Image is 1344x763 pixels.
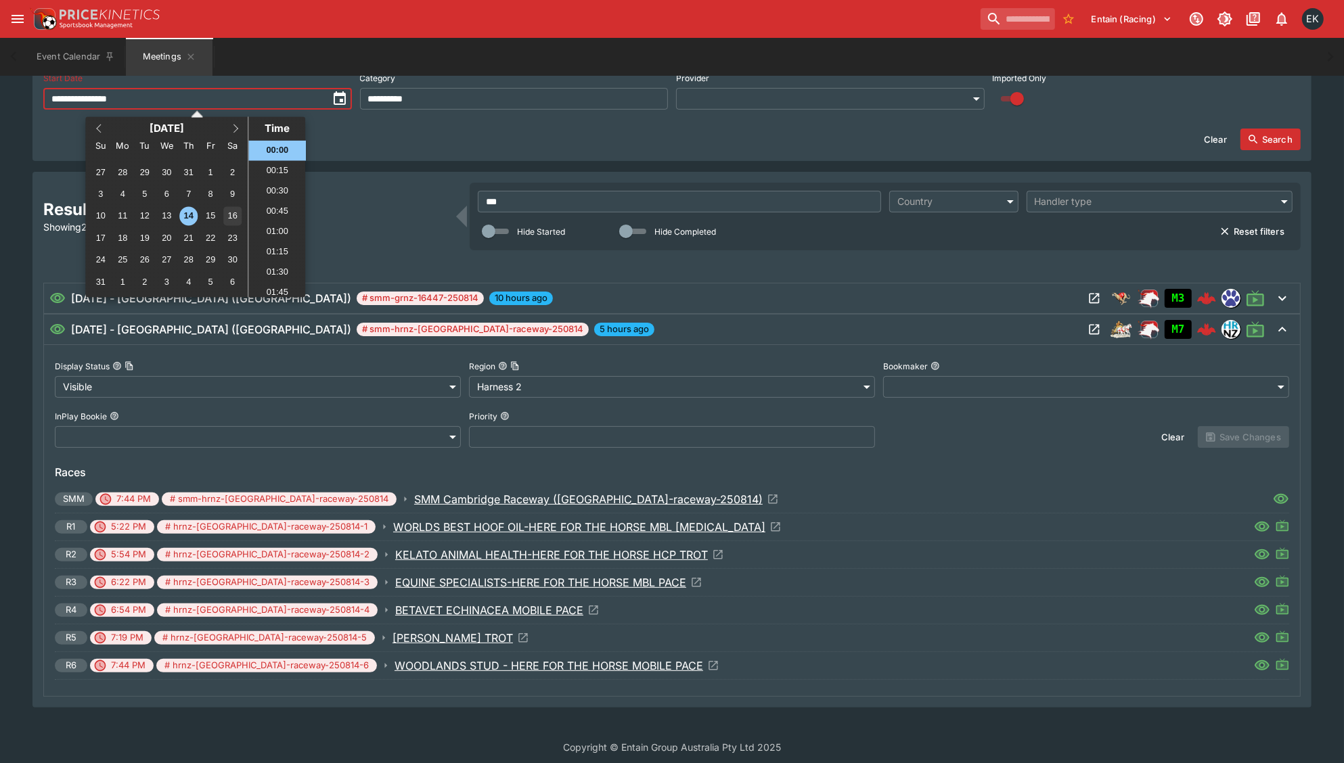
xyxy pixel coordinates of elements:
p: Bookmaker [883,361,928,372]
div: Choose Wednesday, August 13th, 2025 [158,207,176,225]
button: Display StatusCopy To Clipboard [112,361,122,371]
button: RegionCopy To Clipboard [498,361,508,371]
div: Sunday [91,137,110,155]
svg: Live [1276,547,1289,560]
span: 6:22 PM [103,576,154,589]
button: Bookmaker [931,361,940,371]
div: Choose Wednesday, September 3rd, 2025 [158,273,176,291]
span: # hrnz-[GEOGRAPHIC_DATA]-raceway-250814-2 [157,548,378,561]
button: Clear [1153,426,1192,448]
p: KELATO ANIMAL HEALTH-HERE FOR THE HORSE HCP TROT [395,547,708,563]
p: Hide Completed [654,226,716,237]
div: Choose Saturday, August 30th, 2025 [223,251,242,269]
a: Open Event [395,574,702,591]
button: Reset filters [1212,221,1293,242]
div: Time [252,122,302,135]
input: search [981,8,1055,30]
a: Open Event [414,491,779,507]
button: Meetings [126,38,212,76]
img: racing.png [1138,287,1159,309]
span: R1 [59,520,84,534]
svg: Live [1276,630,1289,643]
h2: Results [43,199,448,220]
p: [PERSON_NAME] TROT [393,630,513,646]
div: Choose Wednesday, July 30th, 2025 [158,163,176,181]
div: Choose Monday, July 28th, 2025 [114,163,132,181]
div: Choose Wednesday, August 20th, 2025 [158,229,176,247]
div: Choose Thursday, September 4th, 2025 [179,273,198,291]
button: Priority [500,411,510,421]
div: Choose Wednesday, August 27th, 2025 [158,251,176,269]
img: PriceKinetics Logo [30,5,57,32]
img: harness_racing.png [1111,319,1132,340]
svg: Live [1246,320,1265,339]
button: InPlay Bookie [110,411,119,421]
button: Previous Month [87,118,108,140]
span: # hrnz-[GEOGRAPHIC_DATA]-raceway-250814-4 [157,603,378,617]
p: Start Date [43,72,83,84]
div: Monday [114,137,132,155]
img: racing.png [1138,319,1159,340]
a: Open Event [393,630,529,646]
p: Display Status [55,361,110,372]
li: 01:00 [248,222,306,242]
div: Choose Thursday, August 28th, 2025 [179,251,198,269]
span: # hrnz-[GEOGRAPHIC_DATA]-raceway-250814-1 [157,520,376,534]
svg: Visible [1273,491,1289,507]
span: R4 [58,603,85,617]
svg: Live [1276,602,1289,616]
div: Wednesday [158,137,176,155]
div: grnz [1222,289,1240,308]
div: ParallelRacing Handler [1138,319,1159,340]
img: logo-cerberus--red.svg [1197,320,1216,339]
span: R3 [58,576,85,589]
div: Choose Tuesday, August 19th, 2025 [135,229,154,247]
button: No Bookmarks [1058,8,1079,30]
p: BETAVET ECHINACEA MOBILE PACE [395,602,583,618]
li: 00:30 [248,181,306,202]
div: Choose Monday, August 11th, 2025 [114,207,132,225]
svg: Visible [1254,657,1270,674]
div: Harness 2 [469,376,875,398]
li: 01:45 [248,283,306,303]
svg: Visible [1254,519,1270,535]
button: Notifications [1270,7,1294,31]
div: Friday [202,137,220,155]
div: Month August, 2025 [90,161,244,293]
span: 5:54 PM [103,548,154,561]
div: hrnz [1222,320,1240,339]
svg: Visible [1254,547,1270,563]
button: Open Meeting [1083,319,1105,340]
div: Choose Thursday, August 14th, 2025 [179,207,198,225]
h6: [DATE] - [GEOGRAPHIC_DATA] ([GEOGRAPHIC_DATA]) [71,290,351,306]
div: Choose Sunday, August 24th, 2025 [91,251,110,269]
div: Choose Friday, August 1st, 2025 [202,163,220,181]
a: Open Event [393,519,782,535]
div: Choose Tuesday, August 5th, 2025 [135,185,154,204]
button: Emily Kim [1298,4,1328,34]
span: # hrnz-[GEOGRAPHIC_DATA]-raceway-250814-3 [157,576,378,589]
button: Toggle light/dark mode [1213,7,1237,31]
button: Documentation [1241,7,1265,31]
div: Choose Saturday, August 2nd, 2025 [223,163,242,181]
div: Choose Friday, August 29th, 2025 [202,251,220,269]
span: 5 hours ago [594,323,654,336]
span: 10 hours ago [489,292,553,305]
span: # smm-hrnz-[GEOGRAPHIC_DATA]-raceway-250814 [162,492,397,506]
div: Imported to Jetbet as CLOSE [1165,289,1192,308]
button: toggle date time picker [328,87,352,111]
div: Handler type [1035,195,1271,208]
svg: Live [1276,574,1289,588]
span: 7:19 PM [103,631,152,645]
li: 00:15 [248,161,306,181]
img: greyhound_racing.png [1111,287,1132,309]
div: Choose Tuesday, July 29th, 2025 [135,163,154,181]
span: R5 [58,631,85,645]
span: 6:54 PM [103,603,154,617]
div: Choose Tuesday, September 2nd, 2025 [135,273,154,291]
span: # hrnz-[GEOGRAPHIC_DATA]-raceway-250814-6 [156,659,377,672]
p: Category [360,72,396,84]
svg: Visible [1254,630,1270,646]
svg: Live [1276,519,1289,532]
div: harness_racing [1111,319,1132,340]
